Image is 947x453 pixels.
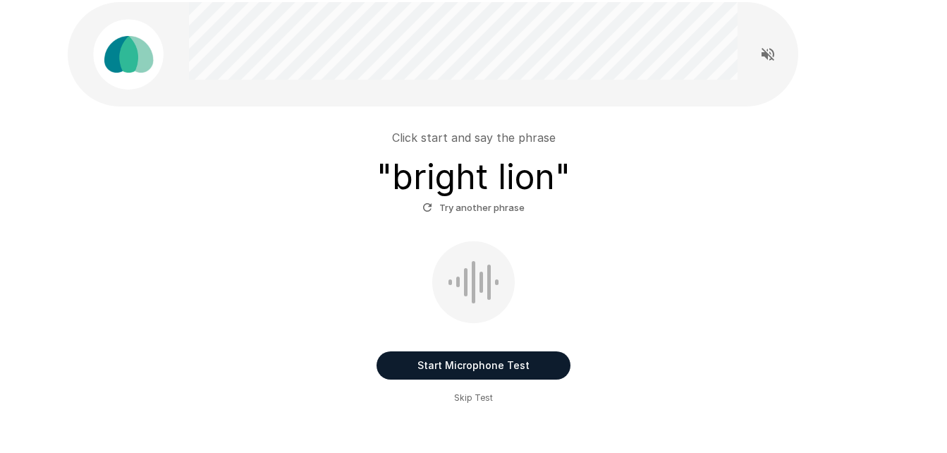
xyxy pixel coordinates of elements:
[93,19,164,90] img: parachute_avatar.png
[377,351,570,380] button: Start Microphone Test
[392,129,556,146] p: Click start and say the phrase
[754,40,782,68] button: Read questions aloud
[454,391,493,405] span: Skip Test
[377,157,570,197] h3: " bright lion "
[419,197,528,219] button: Try another phrase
